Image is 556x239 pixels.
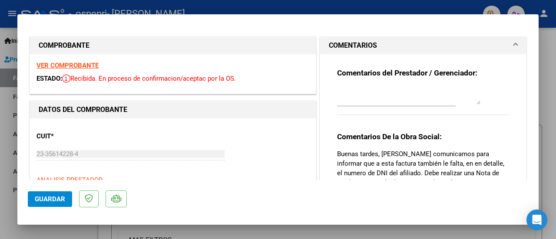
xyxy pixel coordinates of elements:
button: Guardar [28,191,72,207]
strong: DATOS DEL COMPROBANTE [39,105,127,114]
span: Recibida. En proceso de confirmacion/aceptac por la OS. [62,75,236,82]
strong: Comentarios De la Obra Social: [337,132,442,141]
h1: COMENTARIOS [329,40,377,51]
span: ANALISIS PRESTADOR [36,176,103,184]
strong: Comentarios del Prestador / Gerenciador: [337,69,477,77]
span: ESTADO: [36,75,62,82]
mat-expansion-panel-header: COMENTARIOS [320,37,526,54]
div: Open Intercom Messenger [526,210,547,230]
strong: COMPROBANTE [39,41,89,49]
span: Guardar [35,195,65,203]
a: VER COMPROBANTE [36,62,99,69]
p: CUIT [36,131,118,141]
